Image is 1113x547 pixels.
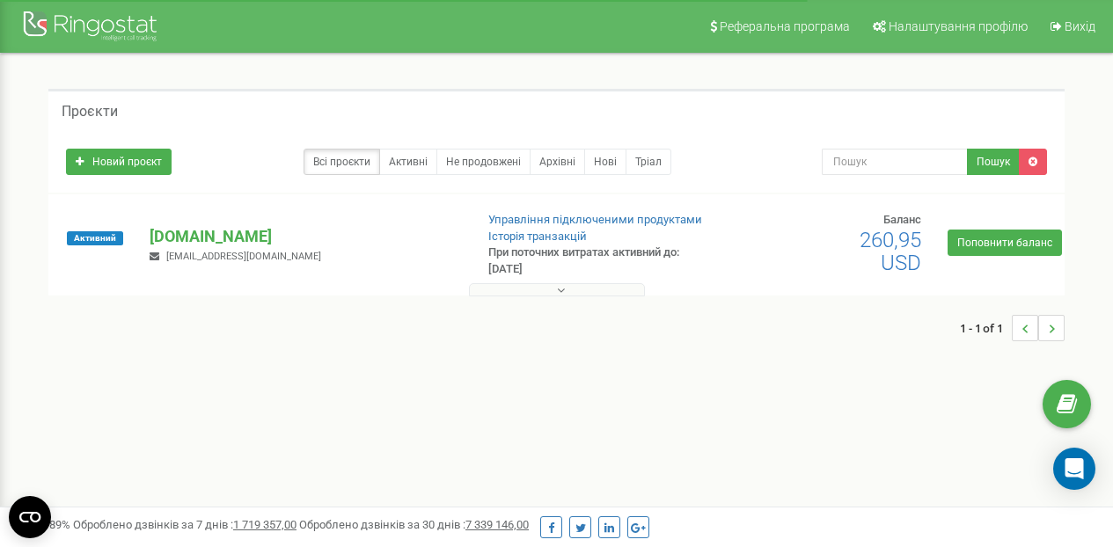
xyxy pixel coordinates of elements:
span: 260,95 USD [860,228,921,275]
a: Архівні [530,149,585,175]
nav: ... [960,297,1065,359]
u: 1 719 357,00 [233,518,297,531]
span: Активний [67,231,123,245]
a: Управління підключеними продуктами [488,213,702,226]
a: Нові [584,149,626,175]
span: Оброблено дзвінків за 30 днів : [299,518,529,531]
a: Новий проєкт [66,149,172,175]
span: Оброблено дзвінків за 7 днів : [73,518,297,531]
span: [EMAIL_ADDRESS][DOMAIN_NAME] [166,251,321,262]
div: Open Intercom Messenger [1053,448,1095,490]
a: Не продовжені [436,149,531,175]
a: Активні [379,149,437,175]
u: 7 339 146,00 [465,518,529,531]
button: Open CMP widget [9,496,51,538]
span: Налаштування профілю [889,19,1028,33]
a: Історія транзакцій [488,230,587,243]
a: Всі проєкти [304,149,380,175]
span: Баланс [883,213,921,226]
span: 1 - 1 of 1 [960,315,1012,341]
p: При поточних витратах активний до: [DATE] [488,244,714,277]
a: Тріал [626,149,671,175]
span: Реферальна програма [720,19,850,33]
button: Пошук [967,149,1020,175]
input: Пошук [822,149,968,175]
p: [DOMAIN_NAME] [150,225,459,248]
span: Вихід [1065,19,1095,33]
h5: Проєкти [62,104,118,120]
a: Поповнити баланс [948,230,1062,256]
